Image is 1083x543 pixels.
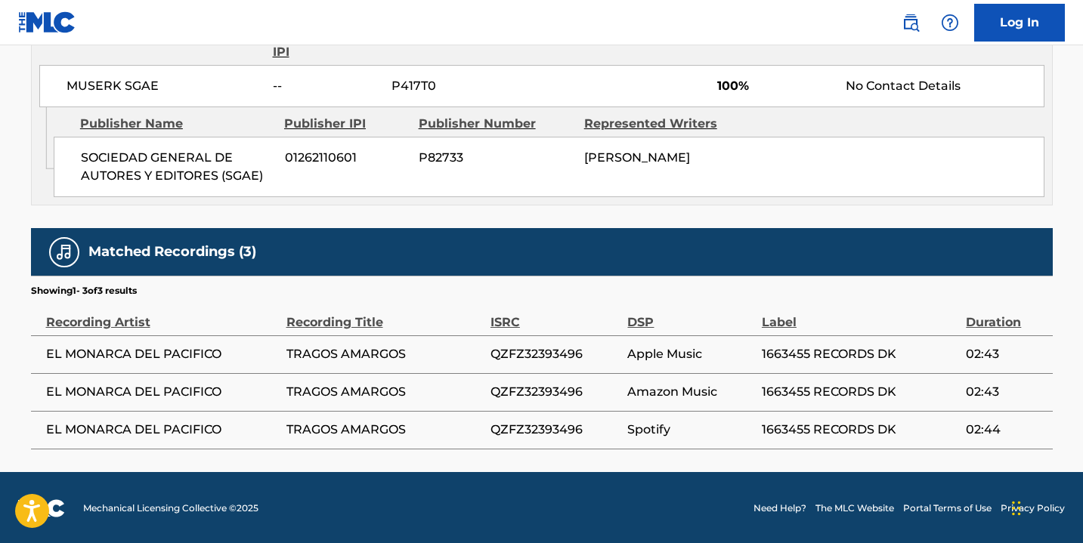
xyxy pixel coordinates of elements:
[286,421,483,439] span: TRAGOS AMARGOS
[490,421,620,439] span: QZFZ32393496
[1012,486,1021,531] div: Drag
[18,499,65,517] img: logo
[974,4,1065,42] a: Log In
[419,149,573,167] span: P82733
[762,421,958,439] span: 1663455 RECORDS DK
[627,298,753,332] div: DSP
[941,14,959,32] img: help
[762,345,958,363] span: 1663455 RECORDS DK
[285,149,407,167] span: 01262110601
[55,243,73,261] img: Matched Recordings
[1001,501,1065,515] a: Privacy Policy
[490,383,620,401] span: QZFZ32393496
[273,77,380,95] span: --
[81,149,274,185] span: SOCIEDAD GENERAL DE AUTORES Y EDITORES (SGAE)
[46,345,279,363] span: EL MONARCA DEL PACIFICO
[627,345,753,363] span: Apple Music
[762,383,958,401] span: 1663455 RECORDS DK
[584,150,690,165] span: [PERSON_NAME]
[67,77,262,95] span: MUSERK SGAE
[966,421,1044,439] span: 02:44
[627,421,753,439] span: Spotify
[286,383,483,401] span: TRAGOS AMARGOS
[966,345,1044,363] span: 02:43
[391,77,538,95] span: P417T0
[83,501,258,515] span: Mechanical Licensing Collective © 2025
[1007,470,1083,543] iframe: Chat Widget
[490,345,620,363] span: QZFZ32393496
[584,115,738,133] div: Represented Writers
[31,284,137,298] p: Showing 1 - 3 of 3 results
[896,8,926,38] a: Public Search
[490,298,620,332] div: ISRC
[627,383,753,401] span: Amazon Music
[717,77,834,95] span: 100%
[80,115,273,133] div: Publisher Name
[902,14,920,32] img: search
[46,383,279,401] span: EL MONARCA DEL PACIFICO
[966,383,1044,401] span: 02:43
[846,77,1043,95] div: No Contact Details
[46,298,279,332] div: Recording Artist
[286,298,483,332] div: Recording Title
[753,501,806,515] a: Need Help?
[88,243,256,261] h5: Matched Recordings (3)
[966,298,1044,332] div: Duration
[286,345,483,363] span: TRAGOS AMARGOS
[18,11,76,33] img: MLC Logo
[46,421,279,439] span: EL MONARCA DEL PACIFICO
[284,115,407,133] div: Publisher IPI
[903,501,992,515] a: Portal Terms of Use
[762,298,958,332] div: Label
[419,115,573,133] div: Publisher Number
[815,501,894,515] a: The MLC Website
[935,8,965,38] div: Help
